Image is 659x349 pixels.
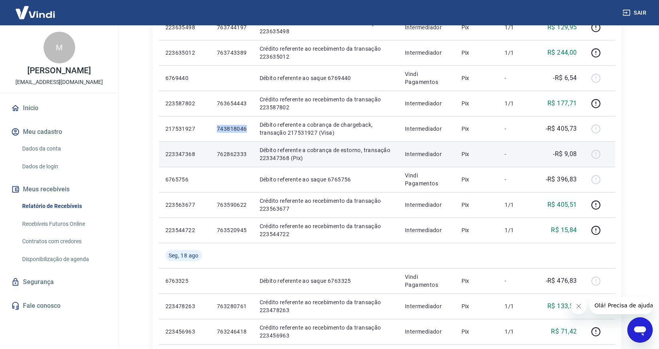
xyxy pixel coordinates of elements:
p: 1/1 [505,201,528,209]
p: Vindi Pagamentos [405,273,449,289]
p: Crédito referente ao recebimento da transação 223635498 [260,19,393,35]
p: 223544722 [165,226,204,234]
p: - [505,150,528,158]
p: Pix [461,74,492,82]
a: Segurança [9,273,109,291]
p: -R$ 405,73 [546,124,577,133]
a: Fale conosco [9,297,109,315]
p: Intermediador [405,125,449,133]
p: - [505,74,528,82]
p: Intermediador [405,23,449,31]
span: Seg, 18 ago [169,252,199,259]
iframe: Mensagem da empresa [590,297,653,314]
p: Pix [461,125,492,133]
iframe: Botão para abrir a janela de mensagens [627,317,653,343]
p: Intermediador [405,201,449,209]
p: 763590622 [217,201,247,209]
p: [PERSON_NAME] [27,67,91,75]
p: 223635498 [165,23,204,31]
p: - [505,125,528,133]
p: R$ 15,84 [551,225,577,235]
span: Olá! Precisa de ajuda? [5,6,66,12]
p: Pix [461,277,492,285]
p: R$ 129,95 [547,23,577,32]
p: Intermediador [405,49,449,57]
p: 223456963 [165,328,204,336]
p: 223347368 [165,150,204,158]
p: Débito referente ao saque 6765756 [260,175,393,183]
p: 6763325 [165,277,204,285]
p: 217531927 [165,125,204,133]
p: Débito referente a cobrança de chargeback, transação 217531927 (Visa) [260,121,393,137]
p: Pix [461,302,492,310]
a: Contratos com credores [19,233,109,250]
p: Crédito referente ao recebimento da transação 223456963 [260,324,393,339]
p: Pix [461,49,492,57]
p: Intermediador [405,302,449,310]
p: 762862333 [217,150,247,158]
p: - [505,175,528,183]
iframe: Fechar mensagem [571,298,587,314]
div: M [44,32,75,63]
p: Vindi Pagamentos [405,70,449,86]
p: Pix [461,150,492,158]
p: Débito referente ao saque 6763325 [260,277,393,285]
p: -R$ 476,83 [546,276,577,286]
p: 223587802 [165,99,204,107]
p: -R$ 9,08 [553,149,577,159]
p: 6769440 [165,74,204,82]
button: Meus recebíveis [9,181,109,198]
a: Dados da conta [19,141,109,157]
p: Intermediador [405,99,449,107]
p: 763246418 [217,328,247,336]
p: 223635012 [165,49,204,57]
a: Início [9,99,109,117]
button: Meu cadastro [9,123,109,141]
p: Crédito referente ao recebimento da transação 223478263 [260,298,393,314]
p: R$ 405,51 [547,200,577,210]
p: Crédito referente ao recebimento da transação 223544722 [260,222,393,238]
p: - [505,277,528,285]
p: Pix [461,99,492,107]
p: 1/1 [505,23,528,31]
p: Pix [461,201,492,209]
p: 743818046 [217,125,247,133]
p: 763280761 [217,302,247,310]
p: 763520945 [217,226,247,234]
p: Intermediador [405,150,449,158]
p: [EMAIL_ADDRESS][DOMAIN_NAME] [15,78,103,86]
p: 763743389 [217,49,247,57]
a: Recebíveis Futuros Online [19,216,109,232]
p: R$ 177,71 [547,99,577,108]
p: 223563677 [165,201,204,209]
p: Pix [461,226,492,234]
p: 1/1 [505,302,528,310]
p: 763654443 [217,99,247,107]
p: Crédito referente ao recebimento da transação 223563677 [260,197,393,213]
p: Pix [461,175,492,183]
p: Pix [461,328,492,336]
p: R$ 244,00 [547,48,577,57]
a: Disponibilização de agenda [19,251,109,267]
p: 223478263 [165,302,204,310]
p: Pix [461,23,492,31]
a: Relatório de Recebíveis [19,198,109,214]
p: 6765756 [165,175,204,183]
p: Intermediador [405,328,449,336]
p: R$ 71,42 [551,327,577,336]
p: R$ 133,53 [547,301,577,311]
a: Dados de login [19,158,109,175]
p: 1/1 [505,49,528,57]
p: -R$ 396,83 [546,175,577,184]
p: Débito referente ao saque 6769440 [260,74,393,82]
p: 763744197 [217,23,247,31]
p: Crédito referente ao recebimento da transação 223635012 [260,45,393,61]
button: Sair [621,6,650,20]
p: -R$ 6,54 [553,73,577,83]
p: Crédito referente ao recebimento da transação 223587802 [260,95,393,111]
p: Débito referente a cobrança de estorno, transação 223347368 (Pix) [260,146,393,162]
p: 1/1 [505,226,528,234]
p: 1/1 [505,328,528,336]
img: Vindi [9,0,61,25]
p: Intermediador [405,226,449,234]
